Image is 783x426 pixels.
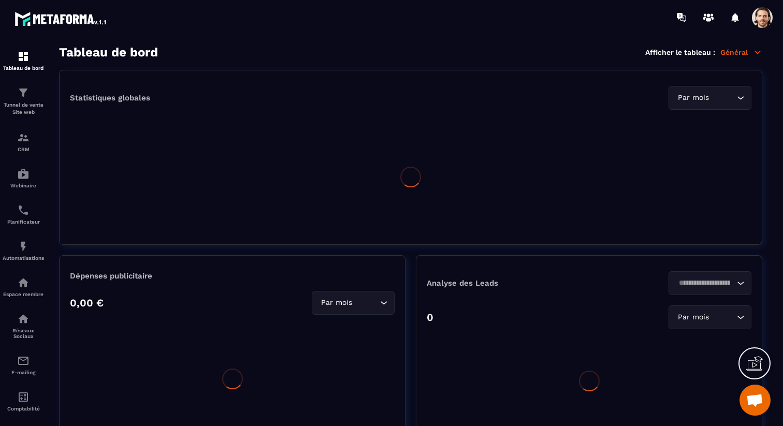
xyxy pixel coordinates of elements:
p: Planificateur [3,219,44,225]
p: CRM [3,146,44,152]
input: Search for option [711,312,734,323]
a: formationformationCRM [3,124,44,160]
input: Search for option [711,92,734,104]
p: Tunnel de vente Site web [3,101,44,116]
p: Analyse des Leads [427,278,589,288]
div: Search for option [669,271,751,295]
span: Par mois [318,297,354,309]
a: automationsautomationsEspace membre [3,269,44,305]
a: accountantaccountantComptabilité [3,383,44,419]
img: social-network [17,313,30,325]
a: social-networksocial-networkRéseaux Sociaux [3,305,44,347]
img: automations [17,168,30,180]
a: schedulerschedulerPlanificateur [3,196,44,232]
p: Tableau de bord [3,65,44,71]
a: formationformationTableau de bord [3,42,44,79]
p: Automatisations [3,255,44,261]
img: email [17,355,30,367]
p: Afficher le tableau : [645,48,715,56]
img: formation [17,50,30,63]
div: Ouvrir le chat [740,385,771,416]
p: Espace membre [3,291,44,297]
img: accountant [17,391,30,403]
a: formationformationTunnel de vente Site web [3,79,44,124]
p: Dépenses publicitaire [70,271,395,281]
a: automationsautomationsWebinaire [3,160,44,196]
p: E-mailing [3,370,44,375]
h3: Tableau de bord [59,45,158,60]
span: Par mois [675,312,711,323]
p: Réseaux Sociaux [3,328,44,339]
img: logo [15,9,108,28]
img: scheduler [17,204,30,216]
img: formation [17,86,30,99]
p: 0,00 € [70,297,104,309]
p: Statistiques globales [70,93,150,102]
p: 0 [427,311,433,324]
div: Search for option [669,305,751,329]
p: Général [720,48,762,57]
span: Par mois [675,92,711,104]
a: automationsautomationsAutomatisations [3,232,44,269]
div: Search for option [312,291,395,315]
p: Webinaire [3,183,44,188]
p: Comptabilité [3,406,44,412]
a: emailemailE-mailing [3,347,44,383]
img: formation [17,131,30,144]
div: Search for option [669,86,751,110]
input: Search for option [354,297,378,309]
img: automations [17,276,30,289]
img: automations [17,240,30,253]
input: Search for option [675,277,734,289]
